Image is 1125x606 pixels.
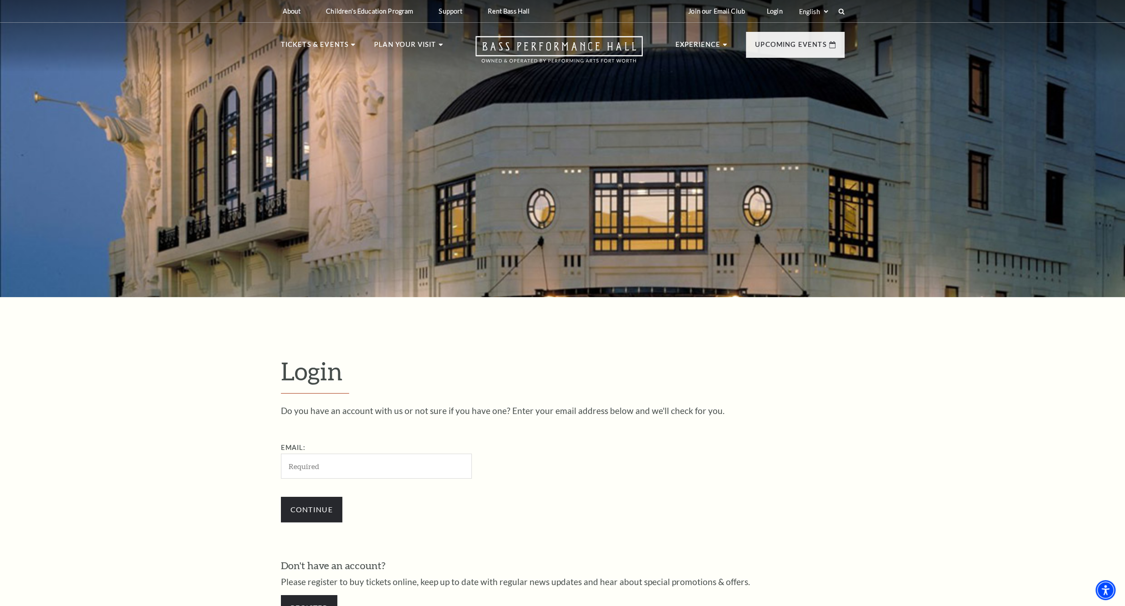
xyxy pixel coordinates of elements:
p: Rent Bass Hall [488,7,530,15]
p: Please register to buy tickets online, keep up to date with regular news updates and hear about s... [281,577,845,586]
select: Select: [797,7,830,16]
label: Email: [281,444,306,451]
p: Do you have an account with us or not sure if you have one? Enter your email address below and we... [281,406,845,415]
p: Plan Your Visit [374,39,436,56]
h3: Don't have an account? [281,559,845,573]
span: Login [281,356,343,385]
div: Accessibility Menu [1095,580,1115,600]
p: Children's Education Program [326,7,413,15]
p: About [283,7,301,15]
input: Required [281,454,472,479]
p: Support [439,7,462,15]
p: Upcoming Events [755,39,827,56]
p: Experience [675,39,721,56]
a: Open this option [443,36,675,72]
input: Submit button [281,497,342,522]
p: Tickets & Events [281,39,349,56]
